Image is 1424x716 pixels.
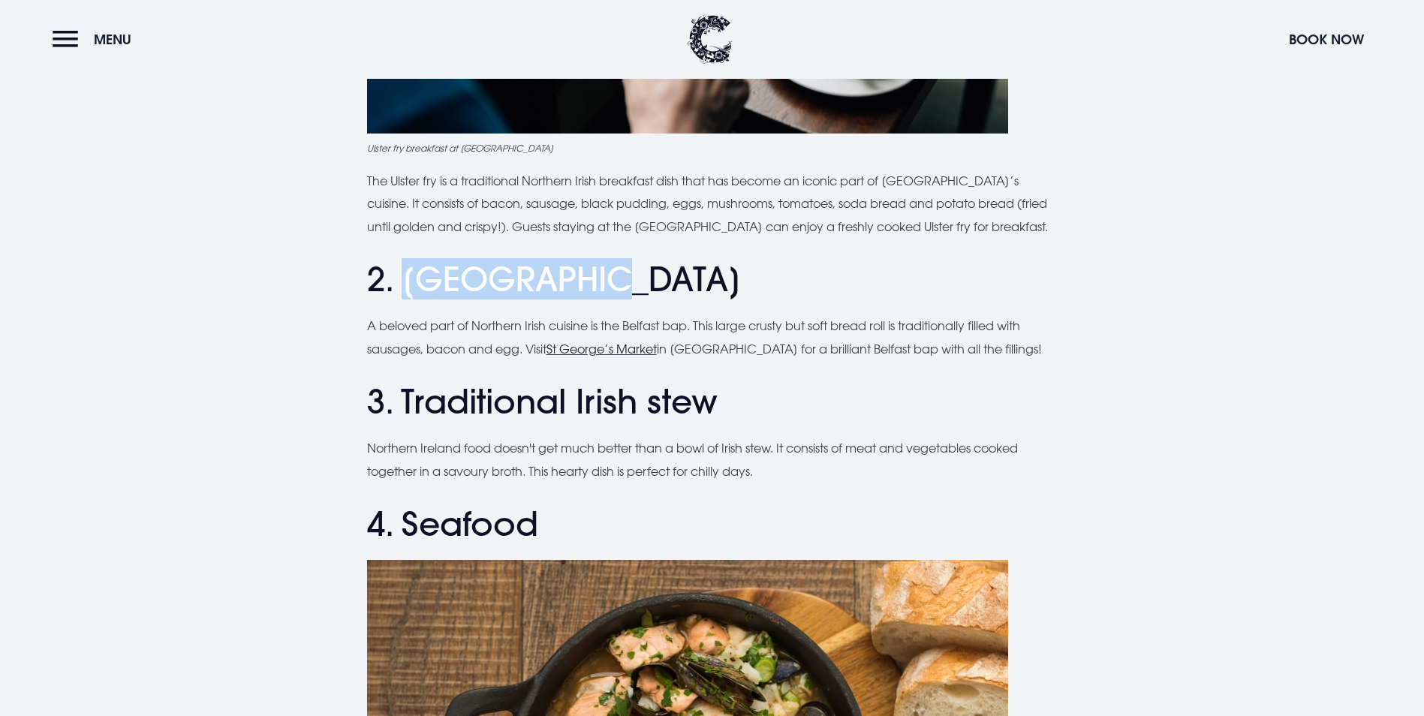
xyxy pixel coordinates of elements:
[546,341,657,356] a: St George’s Market
[367,141,1058,155] figcaption: Ulster fry breakfast at [GEOGRAPHIC_DATA]
[94,31,131,48] span: Menu
[1281,23,1371,56] button: Book Now
[53,23,139,56] button: Menu
[367,504,1058,544] h2: 4. Seafood
[688,15,733,64] img: Clandeboye Lodge
[367,314,1058,360] p: A beloved part of Northern Irish cuisine is the Belfast bap. This large crusty but soft bread rol...
[367,170,1058,238] p: The Ulster fry is a traditional Northern Irish breakfast dish that has become an iconic part of [...
[367,437,1058,483] p: Northern Ireland food doesn't get much better than a bowl of Irish stew. It consists of meat and ...
[367,260,1058,299] h2: 2. [GEOGRAPHIC_DATA]
[367,382,1058,422] h2: 3. Traditional Irish stew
